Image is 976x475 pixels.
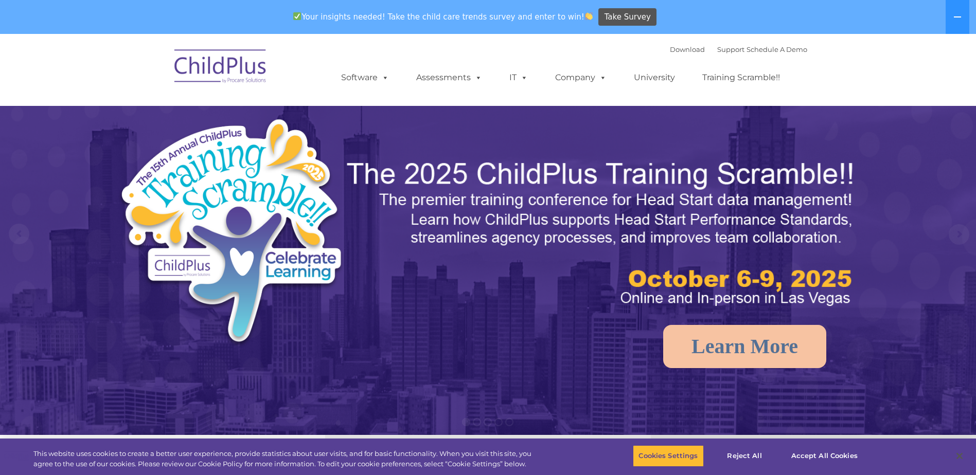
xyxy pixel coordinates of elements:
[169,42,272,94] img: ChildPlus by Procare Solutions
[585,12,593,20] img: 👏
[786,445,863,467] button: Accept All Cookies
[670,45,807,53] font: |
[143,68,174,76] span: Last name
[598,8,656,26] a: Take Survey
[293,12,301,20] img: ✅
[33,449,537,469] div: This website uses cookies to create a better user experience, provide statistics about user visit...
[331,67,399,88] a: Software
[670,45,705,53] a: Download
[624,67,685,88] a: University
[713,445,777,467] button: Reject All
[633,445,703,467] button: Cookies Settings
[717,45,744,53] a: Support
[499,67,538,88] a: IT
[143,110,187,118] span: Phone number
[605,8,651,26] span: Take Survey
[948,445,971,467] button: Close
[406,67,492,88] a: Assessments
[692,67,790,88] a: Training Scramble!!
[747,45,807,53] a: Schedule A Demo
[289,7,597,27] span: Your insights needed! Take the child care trends survey and enter to win!
[663,325,826,368] a: Learn More
[545,67,617,88] a: Company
